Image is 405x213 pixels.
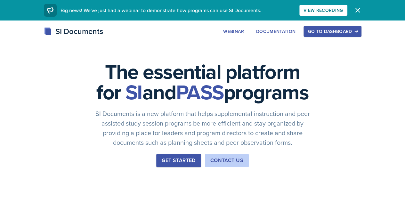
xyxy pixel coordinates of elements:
[210,157,243,164] div: Contact Us
[299,5,347,16] button: View Recording
[61,7,261,14] span: Big news! We've just had a webinar to demonstrate how programs can use SI Documents.
[156,154,201,167] button: Get Started
[223,29,244,34] div: Webinar
[304,8,343,13] div: View Recording
[256,29,296,34] div: Documentation
[219,26,248,37] button: Webinar
[44,26,103,37] div: SI Documents
[308,29,357,34] div: Go to Dashboard
[252,26,300,37] button: Documentation
[205,154,249,167] button: Contact Us
[304,26,361,37] button: Go to Dashboard
[162,157,195,164] div: Get Started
